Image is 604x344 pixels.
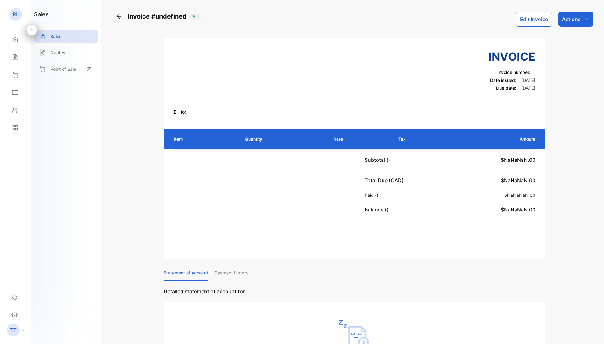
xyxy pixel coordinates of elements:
span: [DATE] [521,77,535,83]
span: $NaNaNaN.00 [504,192,535,198]
p: Amount [457,136,535,142]
p: Subtotal () [365,156,393,164]
span: Invoice number: [497,70,530,75]
p: Tax [398,136,445,142]
span: $NaNaNaN.00 [501,157,535,163]
button: Edit Invoice [516,12,552,27]
p: Point of Sale [50,66,76,72]
a: Point of Sale [34,62,98,76]
span: $NaNaNaN.00 [501,206,535,213]
p: Detailed statement of account for [164,288,545,302]
p: Statement of account [164,265,208,281]
h3: Invoice [489,48,535,65]
p: Actions [562,15,581,23]
p: Paid () [365,192,381,198]
span: Due date: [496,85,516,91]
p: Quantity [245,136,321,142]
p: Rate [333,136,386,142]
h1: sales [34,10,49,19]
span: Date issued: [490,77,516,83]
p: Bill to: [174,109,186,115]
span: [DATE] [521,85,535,91]
p: RL [13,10,19,19]
p: Payment History [215,265,249,281]
button: Actions [558,12,593,27]
p: Item [174,136,232,142]
p: Sales [50,33,62,40]
a: Sales [34,30,98,43]
a: Quotes [34,46,98,59]
p: Balance () [365,206,391,213]
p: TF [10,326,17,334]
p: Total Due (CAD) [365,177,406,184]
p: Quotes [50,49,65,56]
span: Invoice #undefined [127,12,189,21]
span: $NaNaNaN.00 [501,177,535,183]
